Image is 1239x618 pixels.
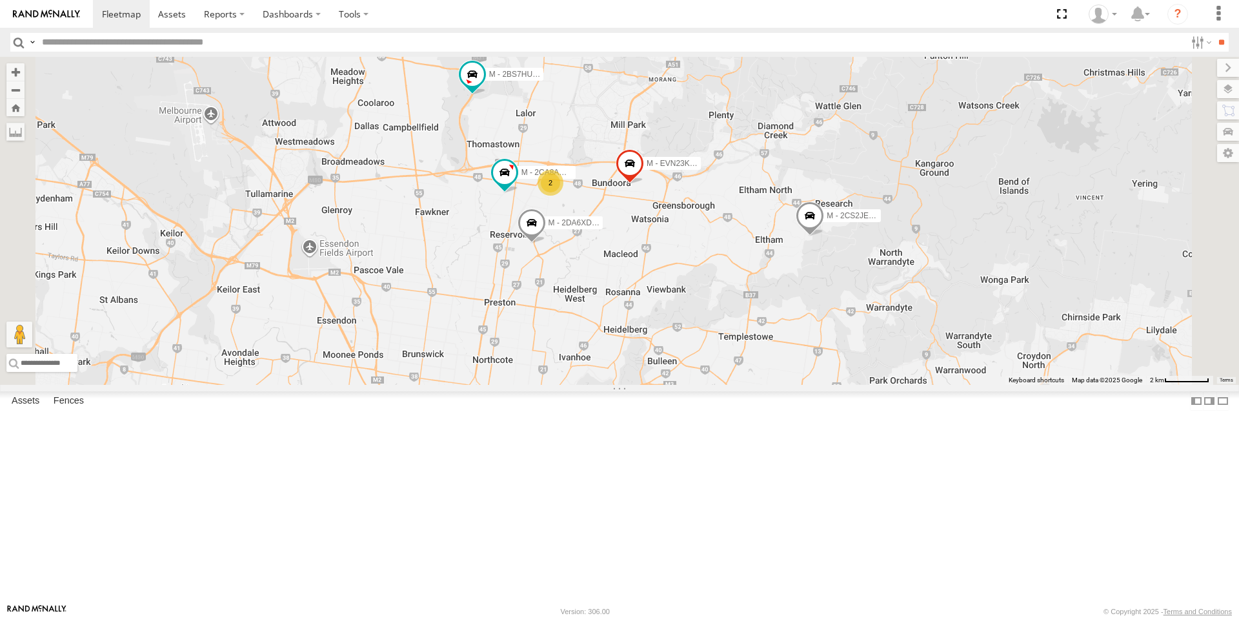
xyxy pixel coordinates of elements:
[538,170,563,196] div: 2
[6,81,25,99] button: Zoom out
[827,211,939,220] span: M - 2CS2JE - [PERSON_NAME]
[1217,144,1239,162] label: Map Settings
[13,10,80,19] img: rand-logo.svg
[647,160,760,169] span: M - EVN23K - [PERSON_NAME]
[1190,391,1203,410] label: Dock Summary Table to the Left
[1150,376,1164,384] span: 2 km
[1146,376,1213,385] button: Map Scale: 2 km per 66 pixels
[5,392,46,410] label: Assets
[1072,376,1142,384] span: Map data ©2025 Google
[561,608,610,615] div: Version: 306.00
[1009,376,1064,385] button: Keyboard shortcuts
[6,123,25,141] label: Measure
[1203,391,1216,410] label: Dock Summary Table to the Right
[521,168,627,177] span: M - 2CA8AO - Yehya Abou-Eid
[1163,608,1232,615] a: Terms and Conditions
[1103,608,1232,615] div: © Copyright 2025 -
[1220,378,1233,383] a: Terms (opens in new tab)
[549,218,663,227] span: M - 2DA6XD - [PERSON_NAME]
[7,605,66,618] a: Visit our Website
[1084,5,1122,24] div: Tye Clark
[489,70,603,79] span: M - 2BS7HU - [PERSON_NAME]
[6,63,25,81] button: Zoom in
[27,33,37,52] label: Search Query
[1186,33,1214,52] label: Search Filter Options
[6,322,32,347] button: Drag Pegman onto the map to open Street View
[1167,4,1188,25] i: ?
[47,392,90,410] label: Fences
[1216,391,1229,410] label: Hide Summary Table
[6,99,25,116] button: Zoom Home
